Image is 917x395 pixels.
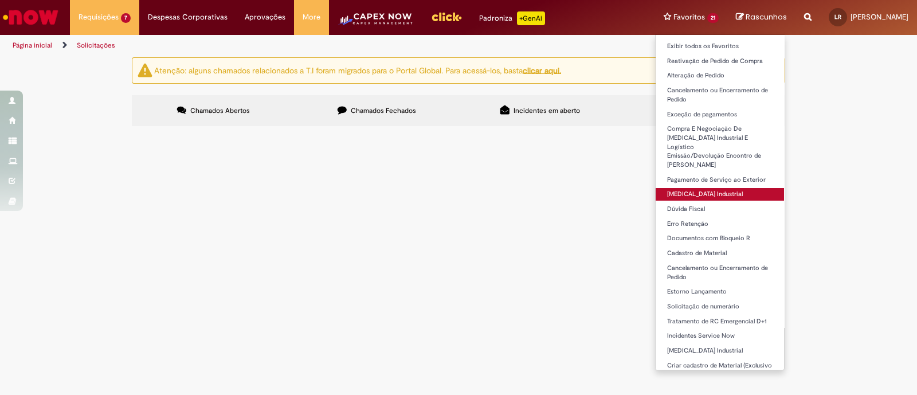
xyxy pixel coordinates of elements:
[656,232,784,245] a: Documentos com Bloqueio R
[338,11,414,34] img: CapexLogo5.png
[79,11,119,23] span: Requisições
[190,106,250,115] span: Chamados Abertos
[523,65,561,75] a: clicar aqui.
[656,286,784,298] a: Estorno Lançamento
[656,55,784,68] a: Reativação de Pedido de Compra
[736,12,787,23] a: Rascunhos
[656,108,784,121] a: Exceção de pagamentos
[656,84,784,105] a: Cancelamento ou Encerramento de Pedido
[656,345,784,357] a: [MEDICAL_DATA] Industrial
[77,41,115,50] a: Solicitações
[656,174,784,186] a: Pagamento de Serviço ao Exterior
[656,218,784,230] a: Erro Retenção
[656,123,784,147] a: Compra E Negociação De [MEDICAL_DATA] Industrial E Logístico
[656,247,784,260] a: Cadastro de Material
[851,12,908,22] span: [PERSON_NAME]
[746,11,787,22] span: Rascunhos
[656,300,784,313] a: Solicitação de numerário
[656,262,784,283] a: Cancelamento ou Encerramento de Pedido
[479,11,545,25] div: Padroniza
[351,106,416,115] span: Chamados Fechados
[431,8,462,25] img: click_logo_yellow_360x200.png
[834,13,841,21] span: LR
[656,188,784,201] a: [MEDICAL_DATA] Industrial
[13,41,52,50] a: Página inicial
[148,11,228,23] span: Despesas Corporativas
[121,13,131,23] span: 7
[517,11,545,25] p: +GenAi
[656,359,784,381] a: Criar cadastro de Material (Exclusivo CENG)
[9,35,603,56] ul: Trilhas de página
[303,11,320,23] span: More
[656,203,784,216] a: Dúvida Fiscal
[673,11,705,23] span: Favoritos
[656,150,784,171] a: Emissão/Devolução Encontro de [PERSON_NAME]
[154,65,561,75] ng-bind-html: Atenção: alguns chamados relacionados a T.I foram migrados para o Portal Global. Para acessá-los,...
[656,40,784,53] a: Exibir todos os Favoritos
[655,34,785,370] ul: Favoritos
[514,106,580,115] span: Incidentes em aberto
[656,69,784,82] a: Alteração de Pedido
[656,315,784,328] a: Tratamento de RC Emergencial D+1
[1,6,60,29] img: ServiceNow
[245,11,285,23] span: Aprovações
[707,13,719,23] span: 21
[656,330,784,342] a: Incidentes Service Now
